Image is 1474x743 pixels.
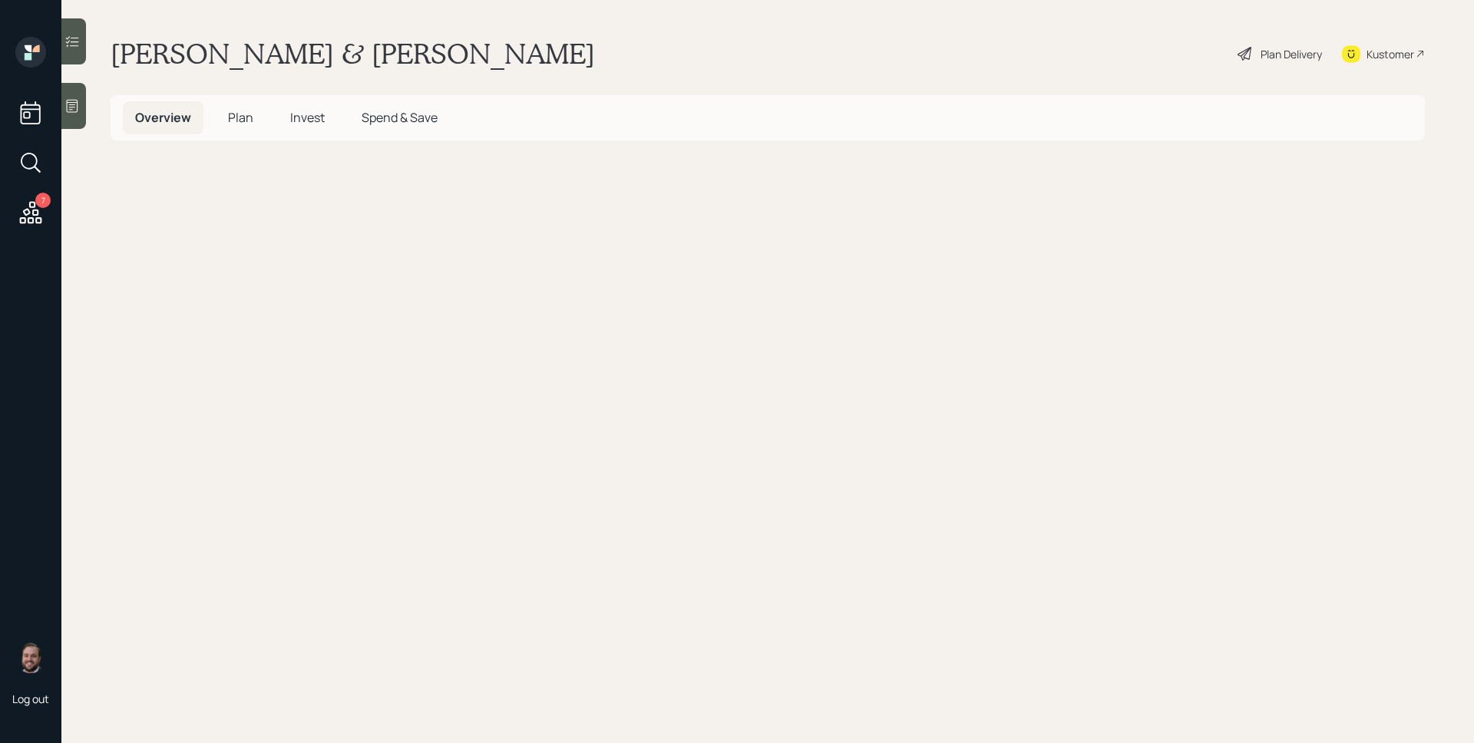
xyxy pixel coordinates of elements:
div: Log out [12,692,49,706]
span: Invest [290,109,325,126]
span: Overview [135,109,191,126]
img: james-distasi-headshot.png [15,642,46,673]
span: Spend & Save [362,109,438,126]
span: Plan [228,109,253,126]
div: Plan Delivery [1261,46,1322,62]
div: Kustomer [1367,46,1414,62]
h1: [PERSON_NAME] & [PERSON_NAME] [111,37,595,71]
div: 7 [35,193,51,208]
